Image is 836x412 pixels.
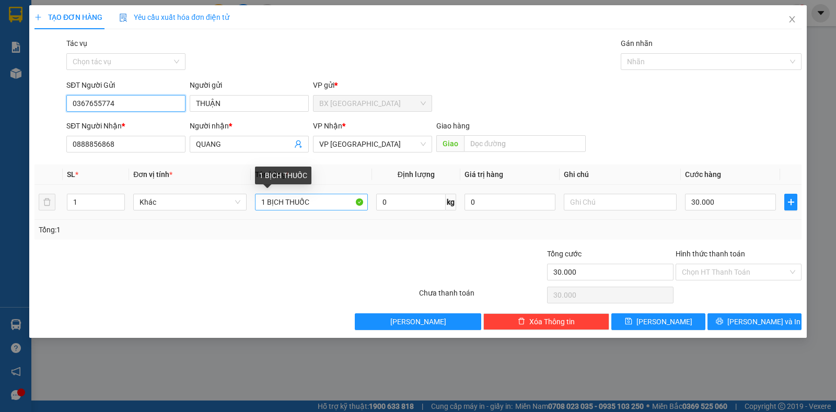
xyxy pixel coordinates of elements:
span: Cước hàng [685,170,721,179]
span: Gửi: [9,10,25,21]
label: Hình thức thanh toán [676,250,745,258]
div: Tổng: 1 [39,224,323,236]
span: Khác [140,194,240,210]
span: SL [67,170,75,179]
div: DUNG [122,34,212,46]
span: Tổng cước [547,250,582,258]
button: deleteXóa Thông tin [483,313,609,330]
label: Tác vụ [66,39,87,48]
span: BX Tân Châu [319,96,426,111]
input: 0 [465,194,555,210]
div: Người nhận [190,120,309,132]
div: 0397401779 [9,46,115,61]
th: Ghi chú [560,164,681,185]
span: user-add [294,140,303,148]
span: Định lượng [398,170,435,179]
img: icon [119,14,127,22]
span: save [625,317,632,326]
span: CR : [8,68,24,79]
span: plus [34,14,42,21]
span: Đơn vị tính [133,170,172,179]
input: Ghi Chú [564,194,677,210]
div: VP gửi [313,79,432,91]
span: Giao [436,135,464,152]
div: BX [GEOGRAPHIC_DATA] [9,9,115,34]
span: Yêu cầu xuất hóa đơn điện tử [119,13,229,21]
div: SĐT Người Nhận [66,120,185,132]
span: TẠO ĐƠN HÀNG [34,13,102,21]
span: Nhận: [122,10,147,21]
span: [PERSON_NAME] [636,316,692,327]
span: [PERSON_NAME] và In [727,316,800,327]
button: delete [39,194,55,210]
label: Gán nhãn [621,39,653,48]
span: kg [446,194,456,210]
input: VD: Bàn, Ghế [255,194,368,210]
span: delete [518,317,525,326]
span: plus [785,198,797,206]
button: plus [784,194,797,210]
div: Người gửi [190,79,309,91]
span: [PERSON_NAME] [390,316,446,327]
span: close [788,15,796,23]
span: printer [716,317,723,326]
div: 30.000 [8,67,117,80]
span: Giá trị hàng [465,170,503,179]
span: VP Nhận [313,122,342,130]
span: Giao hàng [436,122,470,130]
button: save[PERSON_NAME] [611,313,705,330]
div: Chưa thanh toán [418,287,546,305]
div: 0973310310 [122,46,212,61]
div: 1 BỊCH THUỐC [255,167,311,184]
button: Close [777,5,807,34]
div: VINH [9,34,115,46]
input: Dọc đường [464,135,586,152]
div: Lý Thường Kiệt [122,9,212,34]
span: VP Ninh Sơn [319,136,426,152]
button: printer[PERSON_NAME] và In [707,313,802,330]
div: SĐT Người Gửi [66,79,185,91]
button: [PERSON_NAME] [355,313,481,330]
span: Xóa Thông tin [529,316,575,327]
